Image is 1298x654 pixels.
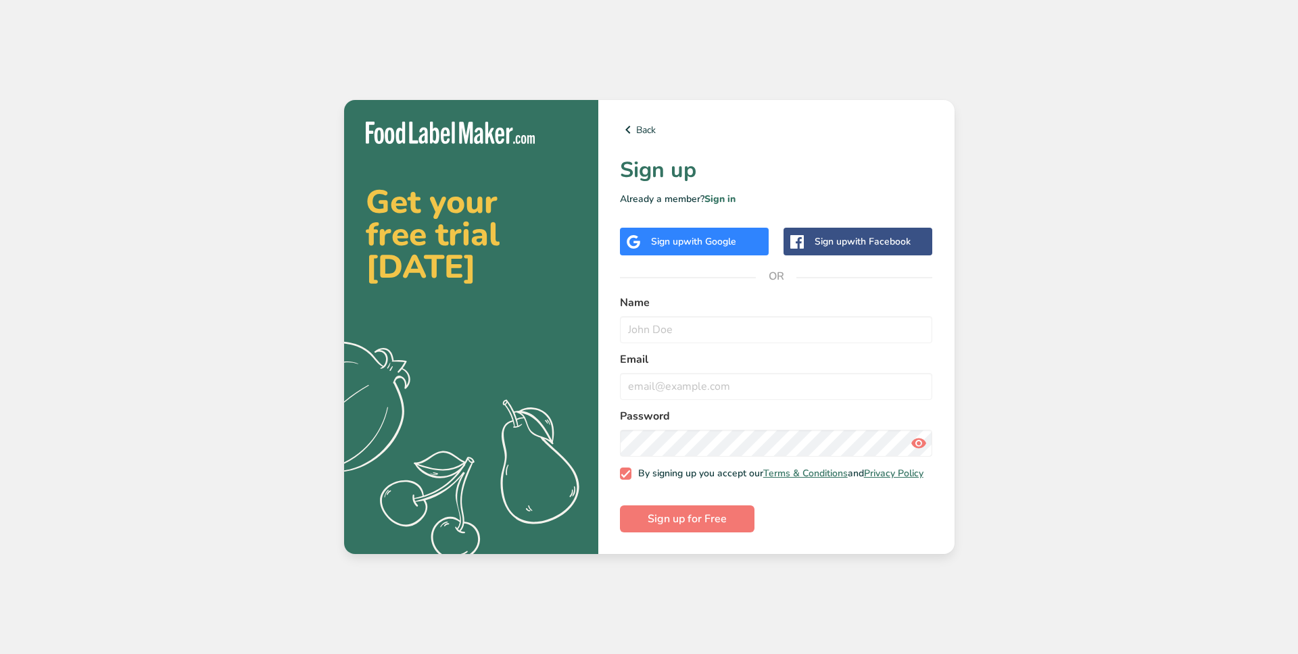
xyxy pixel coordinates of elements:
a: Sign in [704,193,736,205]
a: Privacy Policy [864,467,923,480]
h2: Get your free trial [DATE] [366,186,577,283]
input: John Doe [620,316,933,343]
a: Terms & Conditions [763,467,848,480]
div: Sign up [815,234,911,249]
a: Back [620,122,933,138]
span: with Google [683,235,736,248]
h1: Sign up [620,154,933,186]
span: By signing up you accept our and [631,468,923,480]
label: Email [620,351,933,368]
label: Name [620,295,933,311]
button: Sign up for Free [620,505,754,532]
div: Sign up [651,234,736,249]
span: Sign up for Free [648,511,727,527]
img: Food Label Maker [366,122,535,144]
span: OR [756,256,796,297]
label: Password [620,408,933,424]
input: email@example.com [620,373,933,400]
p: Already a member? [620,192,933,206]
span: with Facebook [847,235,911,248]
